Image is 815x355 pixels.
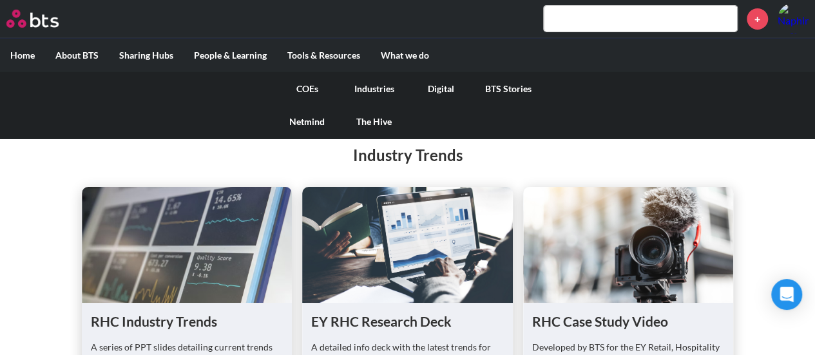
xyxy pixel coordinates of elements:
h1: RHC Case Study Video [532,312,725,331]
h1: RHC Industry Trends [91,312,283,331]
img: BTS Logo [6,10,59,28]
label: People & Learning [184,39,277,72]
label: About BTS [45,39,109,72]
div: Open Intercom Messenger [771,279,802,310]
img: Naphinya Rassamitat [778,3,809,34]
a: Profile [778,3,809,34]
label: What we do [370,39,439,72]
a: Go home [6,10,82,28]
label: Tools & Resources [277,39,370,72]
a: + [747,8,768,30]
h1: EY RHC Research Deck [311,312,504,331]
label: Sharing Hubs [109,39,184,72]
